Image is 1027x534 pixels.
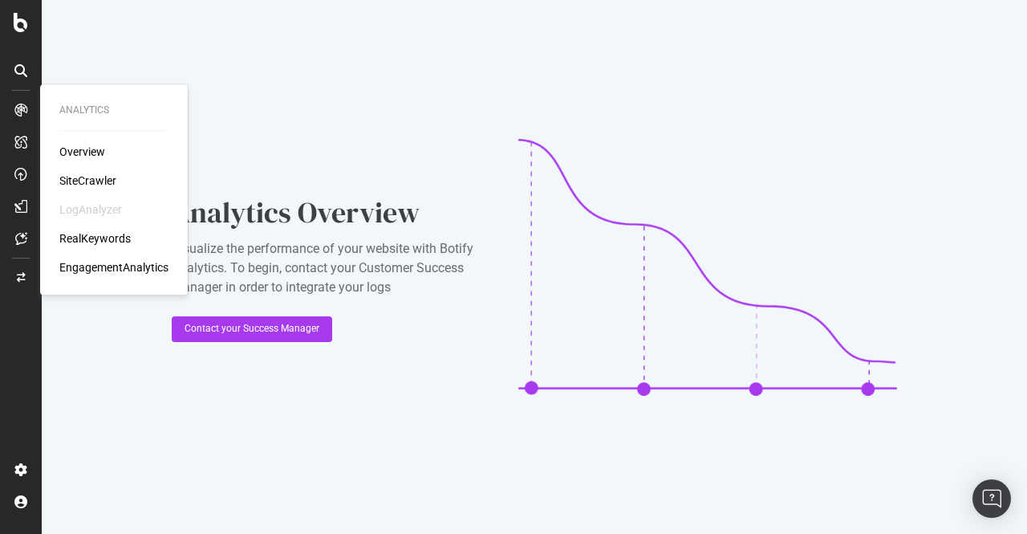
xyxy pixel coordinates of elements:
[518,139,897,396] img: CaL_T18e.png
[972,479,1011,518] div: Open Intercom Messenger
[59,230,131,247] a: RealKeywords
[59,104,168,117] div: Analytics
[59,173,116,189] a: SiteCrawler
[172,239,493,297] div: Visualize the performance of your website with Botify Analytics. To begin, contact your Customer ...
[59,202,122,218] div: LogAnalyzer
[172,316,332,342] button: Contact your Success Manager
[172,193,493,233] div: Analytics Overview
[59,259,168,275] a: EngagementAnalytics
[59,144,105,160] a: Overview
[185,322,319,336] div: Contact your Success Manager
